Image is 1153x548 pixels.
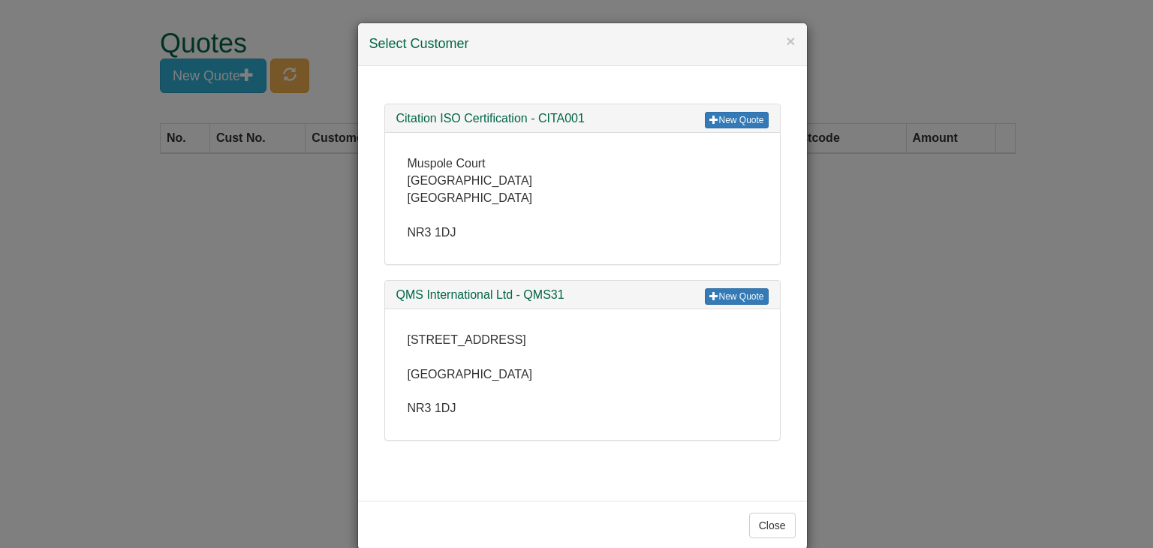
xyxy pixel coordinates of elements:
span: [GEOGRAPHIC_DATA] [408,191,533,204]
h4: Select Customer [369,35,796,54]
span: NR3 1DJ [408,226,456,239]
button: × [786,33,795,49]
button: Close [749,513,796,538]
span: [GEOGRAPHIC_DATA] [408,368,533,381]
a: New Quote [705,112,768,128]
span: Muspole Court [408,157,486,170]
h3: Citation ISO Certification - CITA001 [396,112,769,125]
span: [GEOGRAPHIC_DATA] [408,174,533,187]
h3: QMS International Ltd - QMS31 [396,288,769,302]
a: New Quote [705,288,768,305]
span: NR3 1DJ [408,402,456,414]
span: [STREET_ADDRESS] [408,333,526,346]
